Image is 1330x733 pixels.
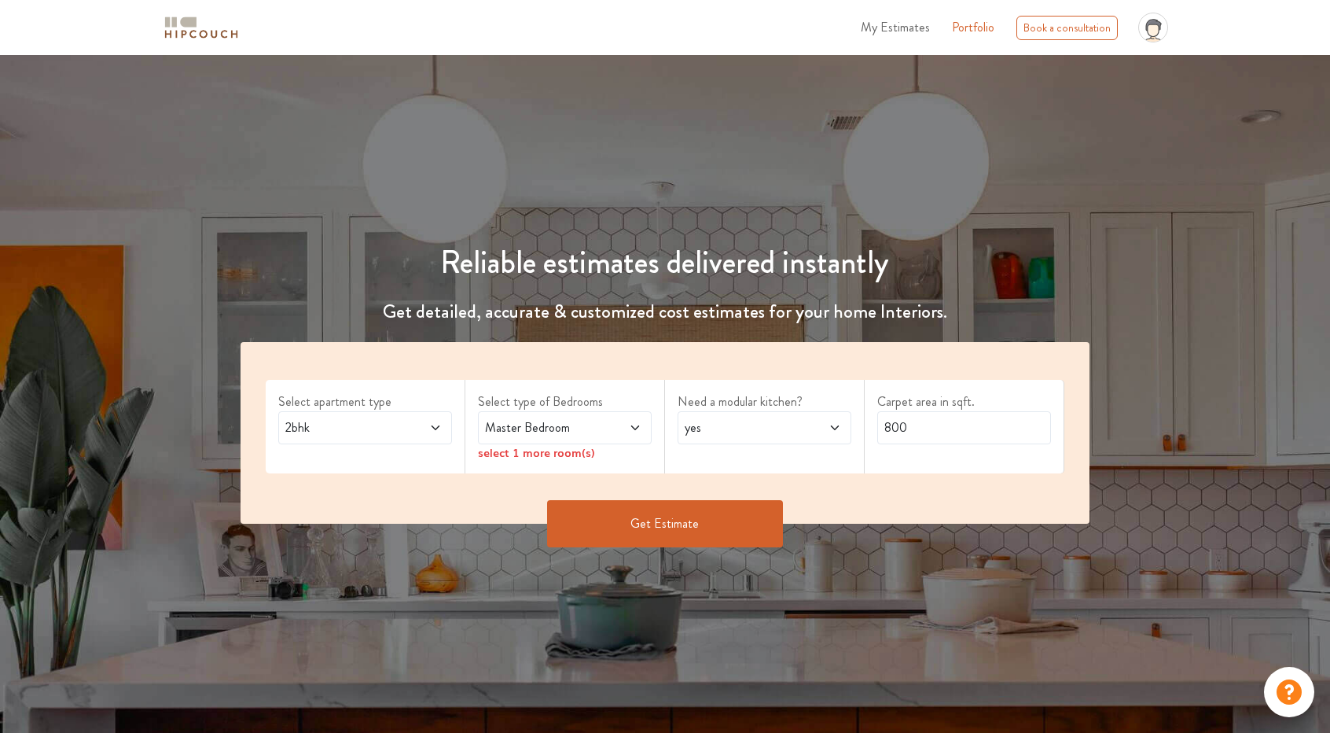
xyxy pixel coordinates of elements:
[478,444,652,461] div: select 1 more room(s)
[282,418,402,437] span: 2bhk
[877,411,1051,444] input: Enter area sqft
[162,10,241,46] span: logo-horizontal.svg
[482,418,601,437] span: Master Bedroom
[547,500,783,547] button: Get Estimate
[861,18,930,36] span: My Estimates
[231,244,1099,282] h1: Reliable estimates delivered instantly
[952,18,994,37] a: Portfolio
[162,14,241,42] img: logo-horizontal.svg
[231,300,1099,323] h4: Get detailed, accurate & customized cost estimates for your home Interiors.
[278,392,452,411] label: Select apartment type
[877,392,1051,411] label: Carpet area in sqft.
[1016,16,1118,40] div: Book a consultation
[478,392,652,411] label: Select type of Bedrooms
[682,418,801,437] span: yes
[678,392,851,411] label: Need a modular kitchen?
